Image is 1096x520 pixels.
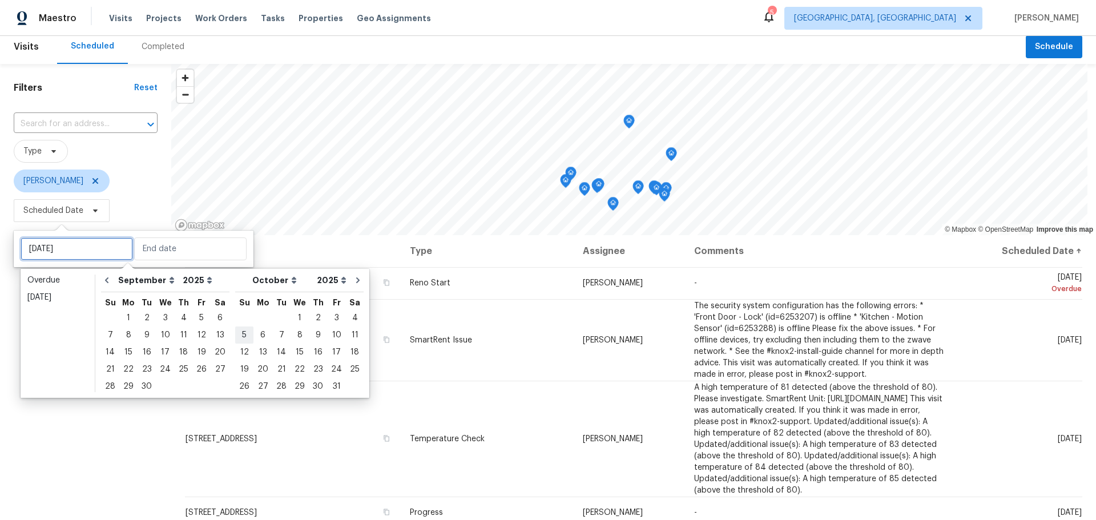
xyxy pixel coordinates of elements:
[21,237,133,260] input: Sat, Jan 01
[291,310,309,326] div: 1
[327,309,346,326] div: Fri Oct 03 2025
[175,344,192,360] div: 18
[579,182,590,200] div: Map marker
[272,326,291,344] div: Tue Oct 07 2025
[23,272,92,395] ul: Date picker shortcuts
[253,344,272,361] div: Mon Oct 13 2025
[101,361,119,377] div: 21
[309,344,327,361] div: Thu Oct 16 2025
[964,283,1082,295] div: Overdue
[156,327,175,343] div: 10
[253,361,272,377] div: 20
[23,205,83,216] span: Scheduled Date
[98,269,115,292] button: Go to previous month
[299,13,343,24] span: Properties
[156,309,175,326] div: Wed Sep 03 2025
[349,299,360,307] abbr: Saturday
[239,299,250,307] abbr: Sunday
[138,344,156,360] div: 16
[694,509,697,517] span: -
[381,334,392,345] button: Copy Address
[235,378,253,394] div: 26
[249,272,314,289] select: Month
[175,219,225,232] a: Mapbox homepage
[175,361,192,377] div: 25
[583,279,643,287] span: [PERSON_NAME]
[651,182,662,199] div: Map marker
[192,361,211,378] div: Fri Sep 26 2025
[1010,13,1079,24] span: [PERSON_NAME]
[410,279,450,287] span: Reno Start
[235,361,253,378] div: Sun Oct 19 2025
[143,116,159,132] button: Open
[593,178,605,196] div: Map marker
[119,378,138,394] div: 29
[177,70,194,86] button: Zoom in
[272,344,291,360] div: 14
[309,361,327,377] div: 23
[346,344,364,361] div: Sat Oct 18 2025
[235,378,253,395] div: Sun Oct 26 2025
[192,327,211,343] div: 12
[327,361,346,377] div: 24
[314,272,349,289] select: Year
[156,326,175,344] div: Wed Sep 10 2025
[192,326,211,344] div: Fri Sep 12 2025
[309,310,327,326] div: 2
[119,327,138,343] div: 8
[119,361,138,378] div: Mon Sep 22 2025
[685,235,954,267] th: Comments
[272,361,291,377] div: 21
[253,378,272,395] div: Mon Oct 27 2025
[261,14,285,22] span: Tasks
[138,309,156,326] div: Tue Sep 02 2025
[357,13,431,24] span: Geo Assignments
[119,310,138,326] div: 1
[410,435,485,443] span: Temperature Check
[159,299,172,307] abbr: Wednesday
[346,344,364,360] div: 18
[291,361,309,378] div: Wed Oct 22 2025
[291,344,309,360] div: 15
[198,299,205,307] abbr: Friday
[583,435,643,443] span: [PERSON_NAME]
[333,299,341,307] abbr: Friday
[327,310,346,326] div: 3
[177,86,194,103] button: Zoom out
[291,327,309,343] div: 8
[257,299,269,307] abbr: Monday
[23,146,42,157] span: Type
[313,299,324,307] abbr: Thursday
[39,13,76,24] span: Maestro
[346,310,364,326] div: 4
[1026,35,1082,59] button: Schedule
[156,344,175,360] div: 17
[346,361,364,377] div: 25
[291,361,309,377] div: 22
[253,361,272,378] div: Mon Oct 20 2025
[171,64,1087,235] canvas: Map
[14,34,39,59] span: Visits
[309,361,327,378] div: Thu Oct 23 2025
[101,344,119,360] div: 14
[794,13,956,24] span: [GEOGRAPHIC_DATA], [GEOGRAPHIC_DATA]
[211,344,229,360] div: 20
[138,310,156,326] div: 2
[138,378,156,394] div: 30
[253,344,272,360] div: 13
[109,13,132,24] span: Visits
[101,344,119,361] div: Sun Sep 14 2025
[101,378,119,395] div: Sun Sep 28 2025
[381,277,392,288] button: Copy Address
[327,361,346,378] div: Fri Oct 24 2025
[327,326,346,344] div: Fri Oct 10 2025
[142,41,184,53] div: Completed
[211,309,229,326] div: Sat Sep 06 2025
[175,344,192,361] div: Thu Sep 18 2025
[192,309,211,326] div: Fri Sep 05 2025
[192,361,211,377] div: 26
[138,378,156,395] div: Tue Sep 30 2025
[607,197,619,215] div: Map marker
[253,326,272,344] div: Mon Oct 06 2025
